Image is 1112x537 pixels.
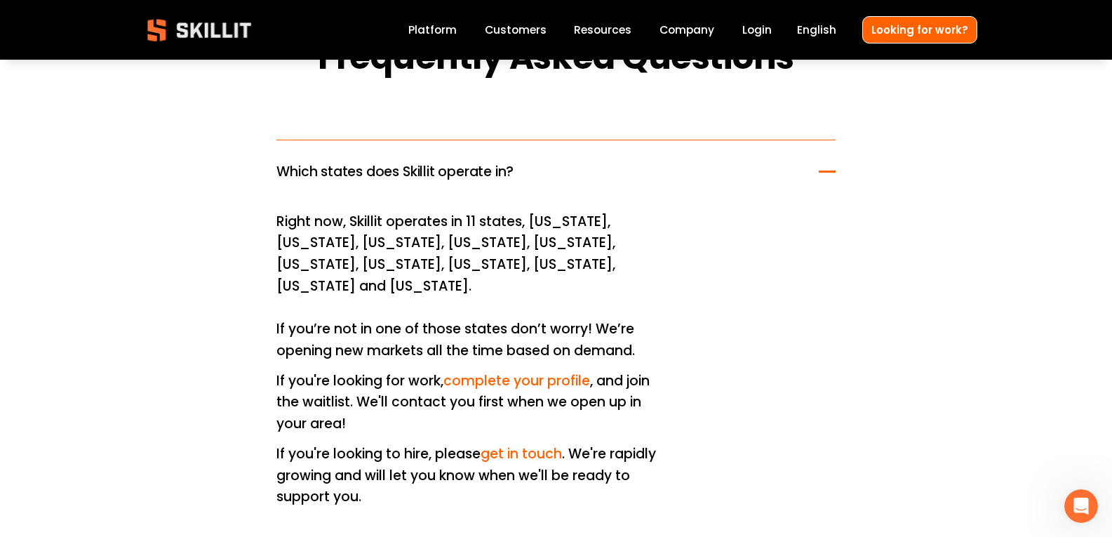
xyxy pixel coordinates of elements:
[574,20,631,39] a: folder dropdown
[797,20,836,39] div: language picker
[135,9,263,51] img: Skillit
[485,20,547,39] a: Customers
[276,161,818,182] span: Which states does Skillit operate in?
[1064,489,1098,523] iframe: Intercom live chat
[276,211,667,362] p: Right now, Skillit operates in 11 states, [US_STATE], [US_STATE], [US_STATE], [US_STATE], [US_STA...
[276,444,667,508] p: If you're looking to hire, please . We're rapidly growing and will let you know when we'll be rea...
[742,20,772,39] a: Login
[443,371,590,390] a: complete your profile
[408,20,457,39] a: Platform
[318,32,794,89] strong: Frequently Asked Questions
[574,22,631,38] span: Resources
[276,140,835,203] button: Which states does Skillit operate in?
[659,20,714,39] a: Company
[276,371,667,435] p: If you're looking for work, , and join the waitlist. We'll contact you first when we open up in y...
[862,16,977,44] a: Looking for work?
[797,22,836,38] span: English
[481,444,562,463] a: get in touch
